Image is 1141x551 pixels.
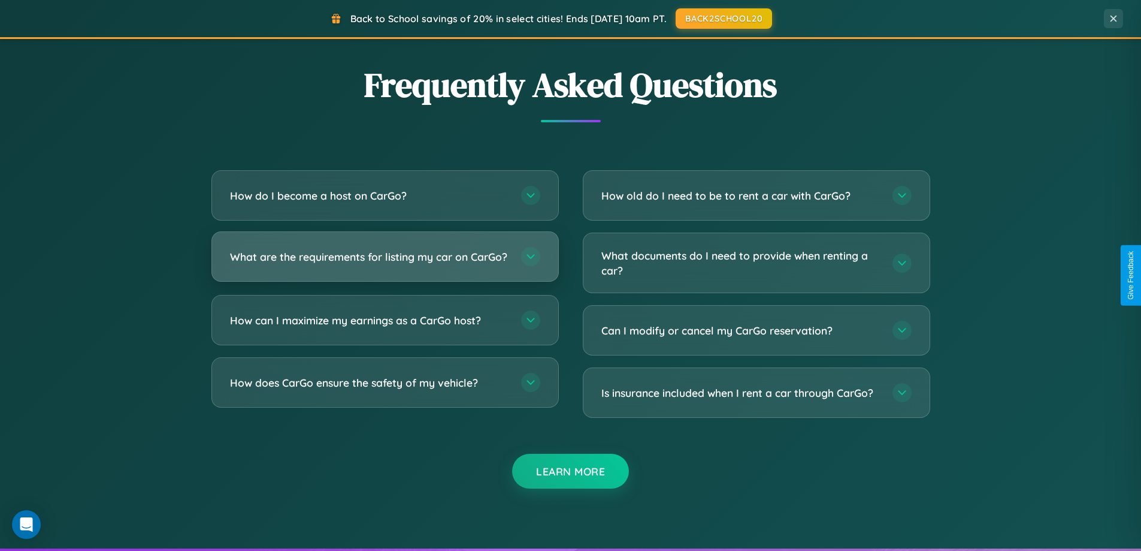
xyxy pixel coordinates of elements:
h3: What are the requirements for listing my car on CarGo? [230,249,509,264]
h3: How do I become a host on CarGo? [230,188,509,203]
h3: How can I maximize my earnings as a CarGo host? [230,313,509,328]
h2: Frequently Asked Questions [211,62,930,108]
div: Give Feedback [1127,251,1135,300]
h3: Is insurance included when I rent a car through CarGo? [601,386,880,401]
button: Learn More [512,454,629,489]
h3: What documents do I need to provide when renting a car? [601,248,880,278]
h3: How does CarGo ensure the safety of my vehicle? [230,375,509,390]
span: Back to School savings of 20% in select cities! Ends [DATE] 10am PT. [350,13,667,25]
h3: Can I modify or cancel my CarGo reservation? [601,323,880,338]
div: Open Intercom Messenger [12,510,41,539]
h3: How old do I need to be to rent a car with CarGo? [601,188,880,203]
button: BACK2SCHOOL20 [676,8,772,29]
